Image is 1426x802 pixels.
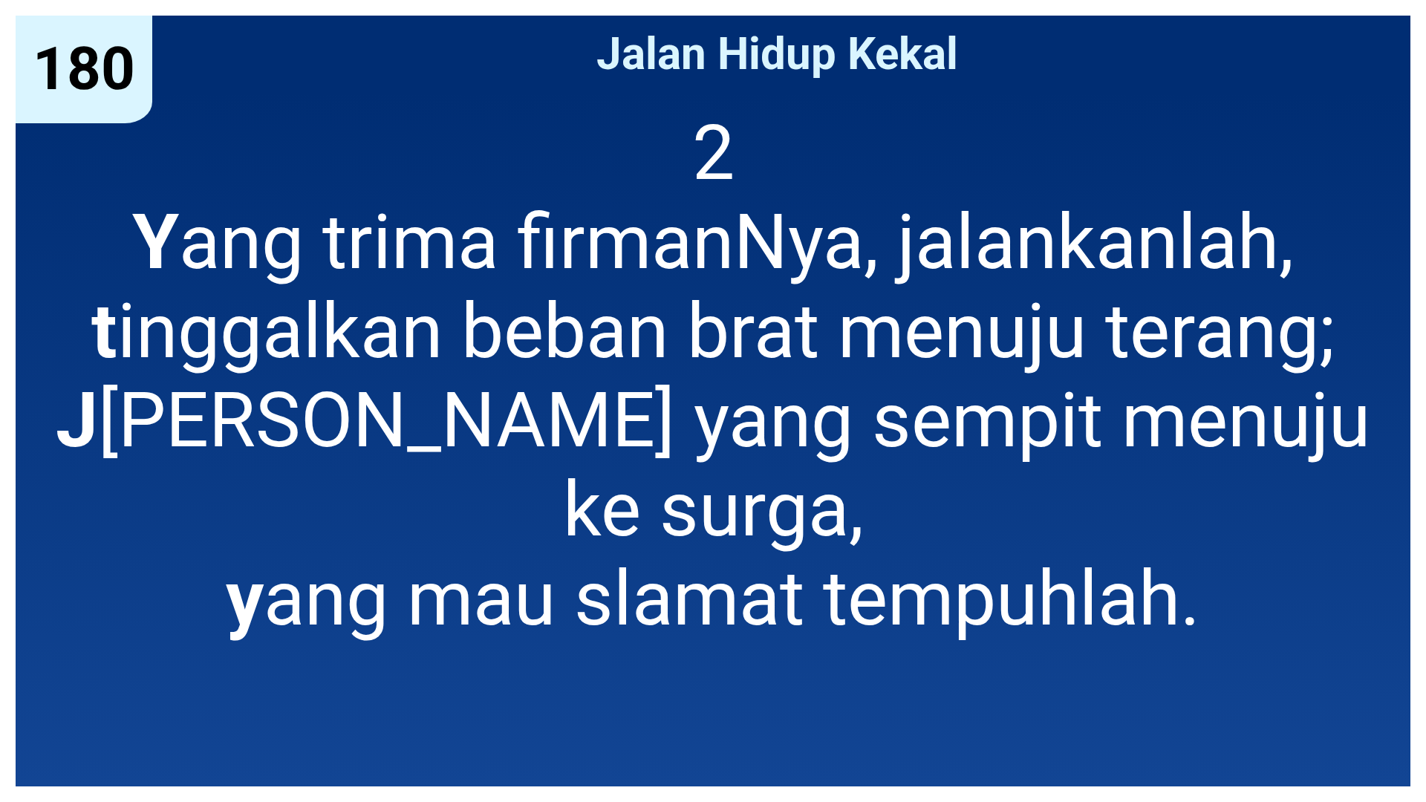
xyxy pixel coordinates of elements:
[56,376,98,465] b: J
[132,198,179,287] b: Y
[33,34,135,104] span: 180
[91,287,117,376] b: t
[32,108,1395,643] span: 2 ang trima firmanNya, jalankanlah, inggalkan beban brat menuju terang; [PERSON_NAME] yang sempit...
[226,554,264,643] b: y
[596,27,958,80] span: Jalan Hidup Kekal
